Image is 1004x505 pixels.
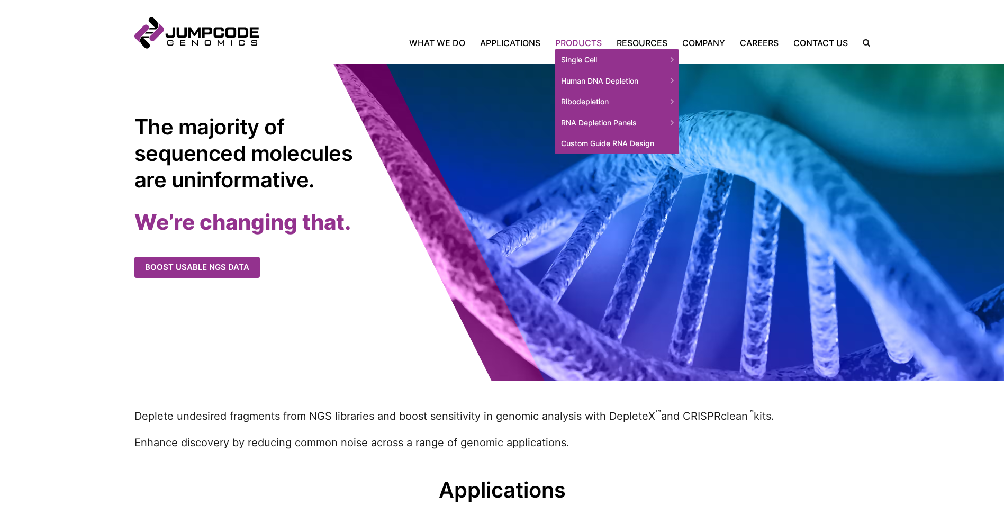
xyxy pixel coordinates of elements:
[555,133,679,154] a: Custom Guide RNA Design
[555,112,679,133] span: RNA Depletion Panels
[259,37,855,49] nav: Primary Navigation
[748,409,754,418] sup: ™
[134,114,359,193] h1: The majority of sequenced molecules are uninformative.
[548,37,609,49] a: Products
[134,435,870,450] p: Enhance discovery by reducing common noise across a range of genomic applications.
[855,39,870,47] label: Search the site.
[555,70,679,92] span: Human DNA Depletion
[473,37,548,49] a: Applications
[134,209,502,236] h2: We’re changing that.
[609,37,675,49] a: Resources
[409,37,473,49] a: What We Do
[655,409,661,418] sup: ™
[555,49,679,70] span: Single Cell
[134,477,870,503] h2: Applications
[134,408,870,424] p: Deplete undesired fragments from NGS libraries and boost sensitivity in genomic analysis with Dep...
[732,37,786,49] a: Careers
[786,37,855,49] a: Contact Us
[675,37,732,49] a: Company
[555,91,679,112] span: Ribodepletion
[134,257,260,278] a: Boost usable NGS data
